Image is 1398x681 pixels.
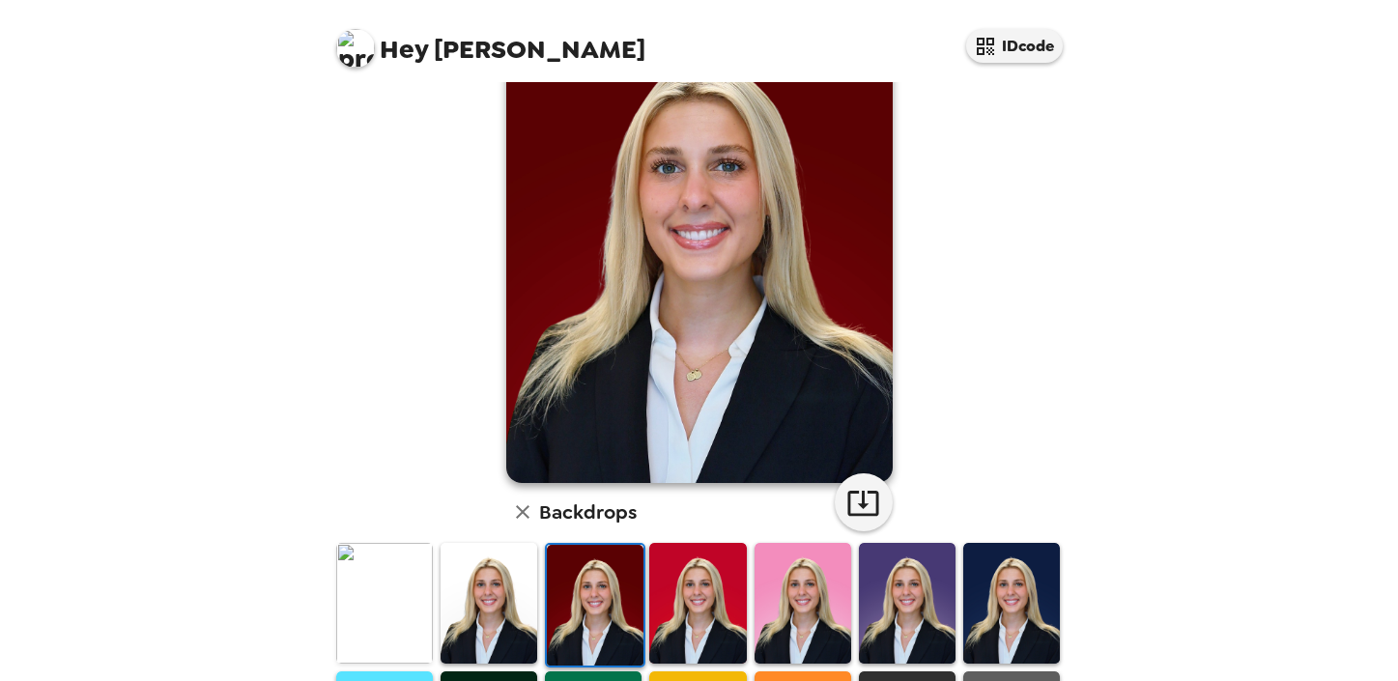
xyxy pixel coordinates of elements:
h6: Backdrops [539,497,637,527]
span: [PERSON_NAME] [336,19,645,63]
span: Hey [380,32,428,67]
img: profile pic [336,29,375,68]
img: Original [336,543,433,664]
button: IDcode [966,29,1063,63]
